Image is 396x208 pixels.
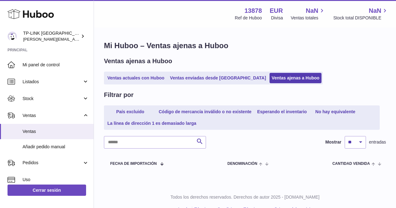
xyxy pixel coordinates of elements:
span: entradas [369,139,386,145]
span: Uso [23,177,89,183]
span: Stock total DISPONIBLE [333,15,388,21]
a: País excluido [105,107,155,117]
span: Mi panel de control [23,62,89,68]
span: Añadir pedido manual [23,144,89,150]
span: Ventas [23,113,82,119]
div: Ref de Huboo [235,15,262,21]
a: Ventas actuales con Huboo [105,73,167,83]
span: Pedidos [23,160,82,166]
label: Mostrar [325,139,341,145]
h2: Ventas ajenas a Huboo [104,57,172,65]
strong: 13878 [244,7,262,15]
a: Ventas ajenas a Huboo [270,73,322,83]
span: Fecha de importación [110,162,157,166]
a: No hay equivalente [310,107,360,117]
a: Cerrar sesión [8,185,86,196]
h2: Filtrar por [104,91,133,99]
a: Ventas enviadas desde [GEOGRAPHIC_DATA] [168,73,268,83]
span: NaN [369,7,381,15]
span: Cantidad vendida [332,162,370,166]
a: Esperando el inventario [255,107,309,117]
strong: EUR [270,7,283,15]
span: Stock [23,96,82,102]
span: Listados [23,79,82,85]
div: TP-LINK [GEOGRAPHIC_DATA], SOCIEDAD LIMITADA [23,30,80,42]
a: NaN Stock total DISPONIBLE [333,7,388,21]
img: celia.yan@tp-link.com [8,32,17,41]
span: Denominación [227,162,257,166]
span: NaN [306,7,318,15]
span: Ventas [23,129,89,134]
a: Código de mercancía inválido o no existente [157,107,254,117]
h1: Mi Huboo – Ventas ajenas a Huboo [104,41,386,51]
a: La línea de dirección 1 es demasiado larga [105,118,198,129]
div: Divisa [271,15,283,21]
span: [PERSON_NAME][EMAIL_ADDRESS][DOMAIN_NAME] [23,37,126,42]
p: Todos los derechos reservados. Derechos de autor 2025 - [DOMAIN_NAME] [99,194,391,200]
span: Ventas totales [291,15,326,21]
a: NaN Ventas totales [291,7,326,21]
